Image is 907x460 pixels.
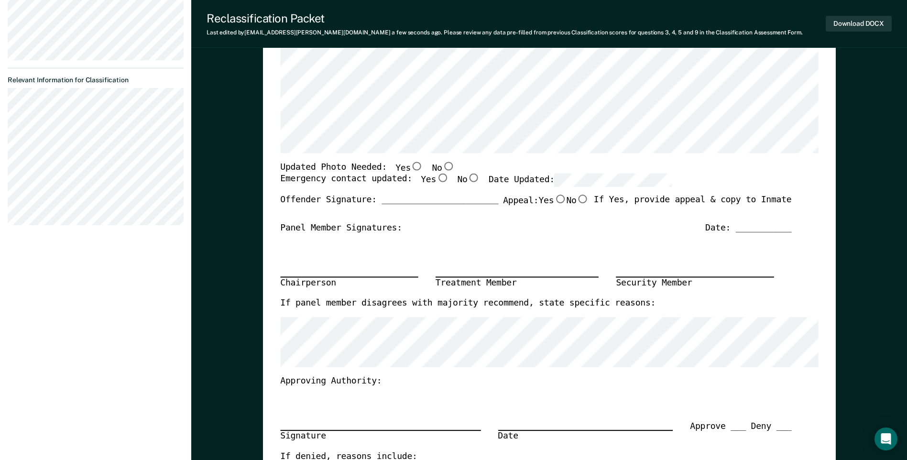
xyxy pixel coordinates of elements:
div: Last edited by [EMAIL_ADDRESS][PERSON_NAME][DOMAIN_NAME] . Please review any data pre-filled from... [207,29,803,36]
div: Treatment Member [436,277,599,289]
input: Date Updated: [555,174,672,187]
div: Emergency contact updated: [280,174,672,195]
label: Yes [395,162,423,174]
div: Chairperson [280,277,418,289]
label: No [457,174,480,187]
div: Date [498,430,673,443]
label: No [566,195,589,207]
div: Panel Member Signatures: [280,222,402,234]
button: Download DOCX [826,16,892,32]
label: No [432,162,454,174]
div: Date: ___________ [705,222,791,234]
label: Yes [538,195,566,207]
span: a few seconds ago [392,29,441,36]
input: No [576,195,589,203]
div: Security Member [616,277,774,289]
label: If panel member disagrees with majority recommend, state specific reasons: [280,298,656,309]
dt: Relevant Information for Classification [8,76,184,84]
div: Updated Photo Needed: [280,162,455,174]
label: Date Updated: [489,174,672,187]
div: Open Intercom Messenger [874,427,897,450]
div: Approving Authority: [280,376,791,387]
input: No [467,174,480,182]
label: Appeal: [503,195,589,215]
input: Yes [436,174,448,182]
div: Offender Signature: _______________________ If Yes, provide appeal & copy to Inmate [280,195,791,222]
input: Yes [411,162,423,170]
div: Reclassification Packet [207,11,803,25]
input: No [442,162,454,170]
div: Signature [280,430,481,443]
div: Approve ___ Deny ___ [690,422,791,451]
input: Yes [554,195,566,203]
label: Yes [421,174,448,187]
